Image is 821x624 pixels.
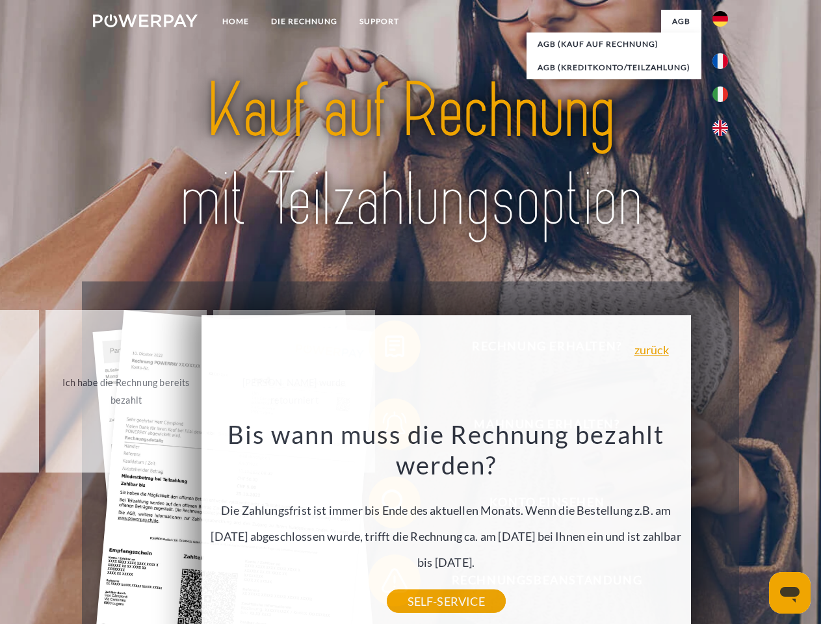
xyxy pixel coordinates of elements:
[387,590,506,613] a: SELF-SERVICE
[712,53,728,69] img: fr
[527,32,701,56] a: AGB (Kauf auf Rechnung)
[209,419,683,481] h3: Bis wann muss die Rechnung bezahlt werden?
[348,10,410,33] a: SUPPORT
[712,11,728,27] img: de
[634,344,669,356] a: zurück
[769,572,811,614] iframe: Schaltfläche zum Öffnen des Messaging-Fensters
[712,120,728,136] img: en
[211,10,260,33] a: Home
[93,14,198,27] img: logo-powerpay-white.svg
[661,10,701,33] a: agb
[53,374,200,409] div: Ich habe die Rechnung bereits bezahlt
[209,419,683,601] div: Die Zahlungsfrist ist immer bis Ende des aktuellen Monats. Wenn die Bestellung z.B. am [DATE] abg...
[260,10,348,33] a: DIE RECHNUNG
[124,62,697,249] img: title-powerpay_de.svg
[712,86,728,102] img: it
[527,56,701,79] a: AGB (Kreditkonto/Teilzahlung)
